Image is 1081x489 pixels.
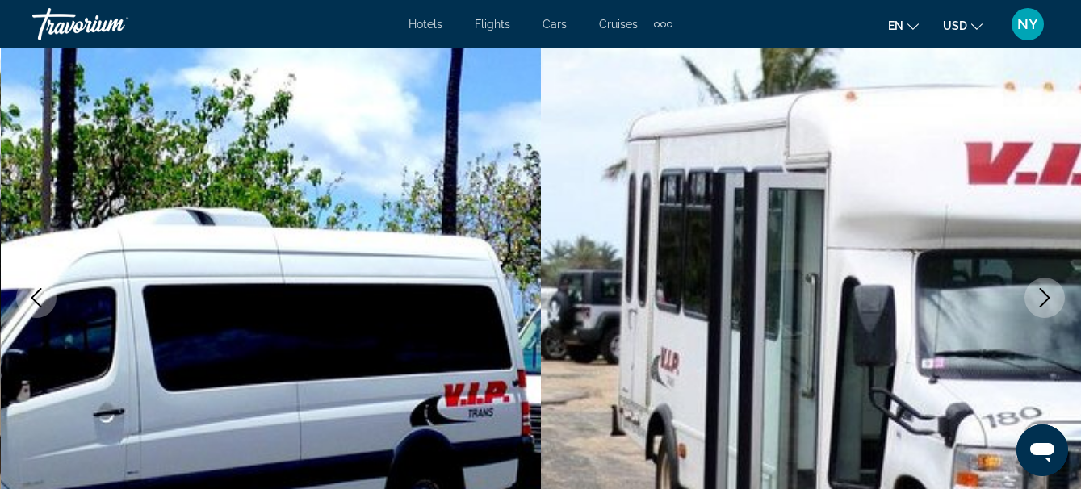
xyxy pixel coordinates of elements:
[654,11,672,37] button: Extra navigation items
[888,19,903,32] span: en
[943,19,967,32] span: USD
[943,14,983,37] button: Change currency
[1016,424,1068,476] iframe: Button to launch messaging window
[1007,7,1049,41] button: User Menu
[32,3,194,45] a: Travorium
[599,18,638,31] a: Cruises
[1024,278,1065,318] button: Next image
[16,278,57,318] button: Previous image
[888,14,919,37] button: Change language
[543,18,567,31] a: Cars
[475,18,510,31] a: Flights
[1017,16,1038,32] span: NY
[409,18,442,31] a: Hotels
